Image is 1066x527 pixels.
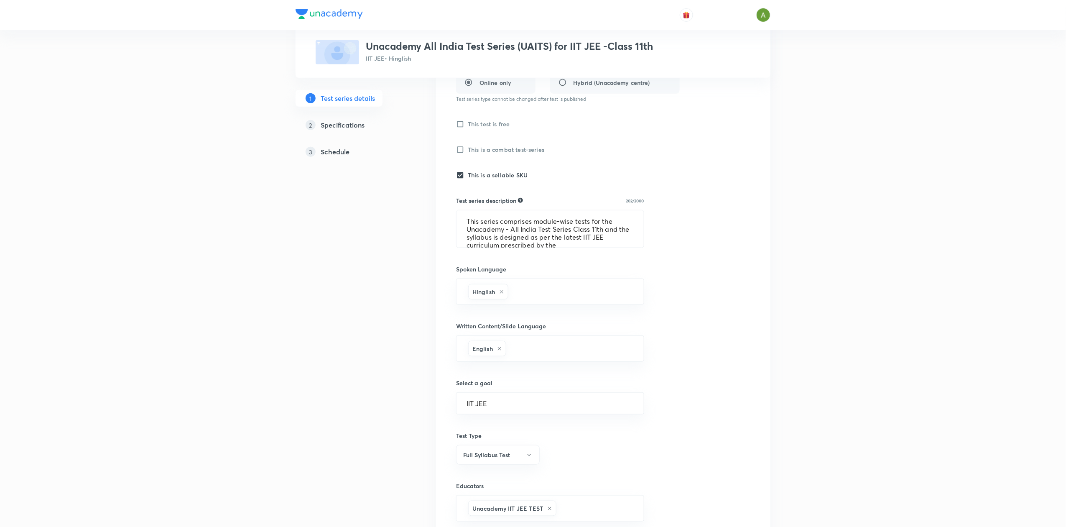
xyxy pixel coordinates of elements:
a: 2Specifications [296,117,409,133]
h6: This is a sellable SKU [468,171,528,179]
h6: English [472,344,493,353]
h6: Educators [456,481,644,490]
h6: This is a combat test-series [468,145,544,154]
a: 3Schedule [296,143,409,160]
h5: Test series details [321,93,375,103]
h6: Hinglish [472,287,495,296]
h6: Spoken Language [456,265,644,274]
h3: Unacademy All India Test Series (UAITS) for IIT JEE -Class 11th [366,40,653,52]
button: Open [639,291,641,293]
p: 1 [306,93,316,103]
button: Full Syllabus Test [456,445,540,465]
p: IIT JEE • Hinglish [366,54,653,63]
h6: Test series description [456,196,516,205]
h6: This test is free [468,120,510,128]
button: avatar [680,8,693,22]
input: Select a goal [467,399,634,407]
a: Company Logo [296,9,363,21]
img: fallback-thumbnail.png [316,40,359,64]
h6: Unacademy IIT JEE TEST [472,504,543,513]
img: Ajay A [756,8,770,22]
button: Open [639,403,641,404]
p: Test series type cannot be changed after test is published [456,95,680,103]
button: Open [639,348,641,350]
p: 202/2000 [626,199,644,203]
h6: Select a goal [456,379,644,387]
h6: Written Content/Slide Language [456,322,644,330]
img: avatar [683,11,690,19]
p: 2 [306,120,316,130]
h6: Test Type [456,431,644,440]
p: 3 [306,147,316,157]
div: Explain about your test series, what you’ll be teaching, how it will help learners in their prepa... [518,197,523,204]
img: Company Logo [296,9,363,19]
textarea: This series comprises module-wise tests for the Unacademy - All India Test Series Class 11th and ... [456,210,644,248]
h5: Specifications [321,120,365,130]
h5: Schedule [321,147,349,157]
button: Open [639,508,641,509]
